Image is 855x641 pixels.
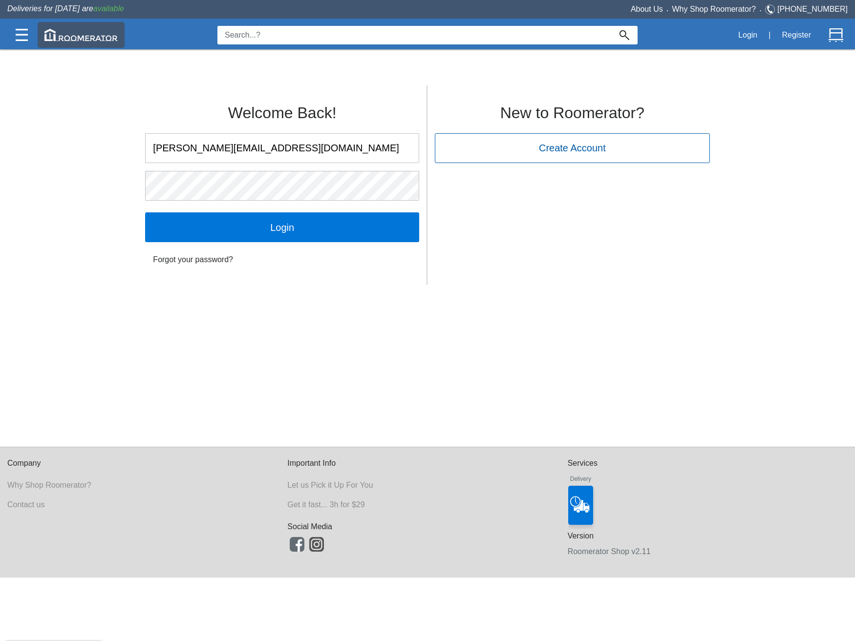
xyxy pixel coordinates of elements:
[145,104,419,122] h2: Welcome Back!
[568,459,848,468] h6: Services
[672,5,756,13] a: Why Shop Roomerator?
[777,5,848,13] a: [PHONE_NUMBER]
[663,8,672,13] span: •
[146,134,419,163] input: Email
[7,4,124,13] span: Deliveries for [DATE] are
[287,500,364,509] a: Get it fast... 3h for $29
[733,25,763,45] button: Login
[776,25,816,45] button: Register
[631,5,663,13] a: About Us
[756,8,765,13] span: •
[568,472,594,482] h6: Delivery
[435,133,710,163] button: Create Account
[620,30,629,40] img: Search_Icon.svg
[93,4,124,13] span: available
[7,481,91,489] a: Why Shop Roomerator?
[217,26,611,44] input: Search...?
[145,212,419,242] input: Login
[145,250,419,269] a: Forgot your password?
[7,500,44,509] a: Contact us
[829,28,843,42] img: Cart.svg
[568,547,651,556] a: Roomerator Shop v2.11
[287,459,567,468] h6: Important Info
[435,104,710,122] h2: New to Roomerator?
[16,29,28,41] img: Categories.svg
[568,530,848,542] h6: Version
[568,486,594,525] img: Delivery_Icon?!
[7,459,287,468] h6: Company
[44,29,118,41] img: roomerator-logo.svg
[763,24,776,46] div: |
[287,481,373,489] a: Let us Pick it Up For You
[765,3,777,16] img: Telephone.svg
[287,522,567,531] h6: Social Media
